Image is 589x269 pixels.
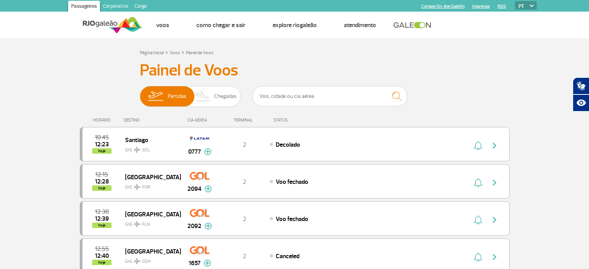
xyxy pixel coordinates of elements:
h3: Painel de Voos [140,61,450,80]
span: FLN [142,221,150,228]
a: Como chegar e sair [196,21,246,29]
span: 2025-08-26 10:45:00 [95,135,109,140]
span: 2 [243,215,246,223]
img: sino-painel-voo.svg [474,178,482,187]
div: TERMINAL [219,118,270,123]
span: 0777 [188,147,201,156]
img: mais-info-painel-voo.svg [204,223,212,230]
img: destiny_airplane.svg [134,221,141,227]
span: 2025-08-26 12:55:00 [95,246,109,252]
span: [GEOGRAPHIC_DATA] [125,246,175,256]
span: 1657 [189,259,201,268]
span: GIG [125,180,175,191]
img: sino-painel-voo.svg [474,252,482,262]
div: DESTINO [124,118,180,123]
a: Voos [156,21,169,29]
span: 2025-08-26 12:28:00 [95,179,109,184]
a: Cargo [131,1,150,13]
img: mais-info-painel-voo.svg [204,185,212,192]
a: > [165,48,168,57]
span: 2025-08-26 12:23:00 [95,142,109,147]
span: Decolado [276,141,300,149]
a: Passageiros [68,1,100,13]
a: > [182,48,184,57]
span: GIG [125,254,175,265]
div: HORÁRIO [82,118,124,123]
span: Chegadas [214,86,237,106]
img: seta-direita-painel-voo.svg [490,141,499,150]
a: Página Inicial [140,50,164,56]
button: Abrir tradutor de língua de sinais. [573,77,589,94]
div: Plugin de acessibilidade da Hand Talk. [573,77,589,111]
div: STATUS [270,118,333,123]
a: Voos [170,50,180,56]
img: seta-direita-painel-voo.svg [490,178,499,187]
img: mais-info-painel-voo.svg [204,260,211,267]
span: 2092 [187,221,201,231]
a: RQS [498,4,506,9]
span: GIG [125,217,175,228]
span: 2025-08-26 12:40:00 [95,253,109,259]
span: Partidas [168,86,186,106]
span: Santiago [125,135,175,145]
span: [GEOGRAPHIC_DATA] [125,172,175,182]
img: slider-desembarque [192,86,215,106]
span: Voo fechado [276,178,308,186]
img: seta-direita-painel-voo.svg [490,252,499,262]
span: 2 [243,178,246,186]
a: Painel de Voos [186,50,213,56]
span: 2025-08-26 12:30:00 [95,209,109,214]
span: 2094 [187,184,201,194]
img: seta-direita-painel-voo.svg [490,215,499,224]
span: CGH [142,258,151,265]
span: 2025-08-26 12:15:00 [95,172,108,177]
span: 2025-08-26 12:39:00 [95,216,109,221]
span: hoje [92,223,112,228]
span: hoje [92,148,112,154]
span: Voo fechado [276,215,308,223]
span: FOR [142,184,150,191]
a: Compra On-line GaleOn [421,4,465,9]
span: 2 [243,252,246,260]
img: destiny_airplane.svg [134,258,141,264]
span: hoje [92,185,112,191]
a: Corporativo [100,1,131,13]
img: sino-painel-voo.svg [474,141,482,150]
img: sino-painel-voo.svg [474,215,482,224]
input: Voo, cidade ou cia aérea [252,86,407,106]
a: Explore RIOgaleão [273,21,317,29]
div: CIA AÉREA [180,118,219,123]
button: Abrir recursos assistivos. [573,94,589,111]
img: destiny_airplane.svg [134,147,141,153]
span: Canceled [276,252,299,260]
span: 2 [243,141,246,149]
img: mais-info-painel-voo.svg [204,148,211,155]
a: Imprensa [472,4,490,9]
img: destiny_airplane.svg [134,184,141,190]
span: [GEOGRAPHIC_DATA] [125,209,175,219]
span: SCL [142,147,150,154]
a: Atendimento [344,21,376,29]
span: GIG [125,142,175,154]
img: slider-embarque [143,86,168,106]
span: hoje [92,260,112,265]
